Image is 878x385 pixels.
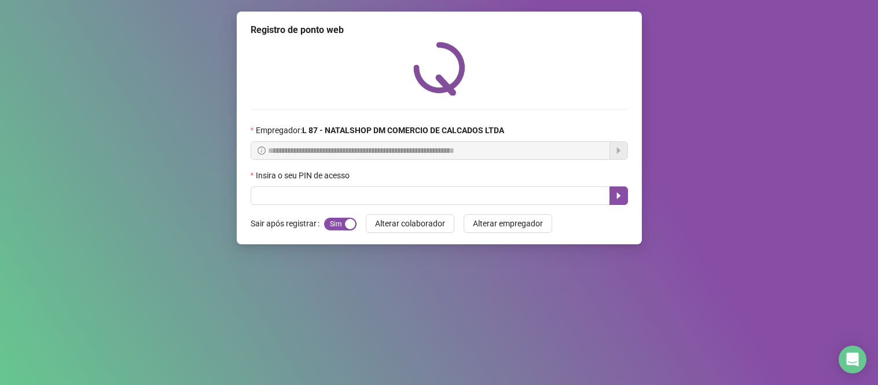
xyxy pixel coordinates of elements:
span: Alterar colaborador [375,217,445,230]
span: info-circle [258,146,266,155]
span: Empregador : [256,124,504,137]
span: Alterar empregador [473,217,543,230]
label: Sair após registrar [251,214,324,233]
button: Alterar colaborador [366,214,454,233]
div: Registro de ponto web [251,23,628,37]
span: caret-right [614,191,623,200]
strong: L 87 - NATALSHOP DM COMERCIO DE CALCADOS LTDA [302,126,504,135]
div: Open Intercom Messenger [839,346,866,373]
label: Insira o seu PIN de acesso [251,169,357,182]
img: QRPoint [413,42,465,96]
button: Alterar empregador [464,214,552,233]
